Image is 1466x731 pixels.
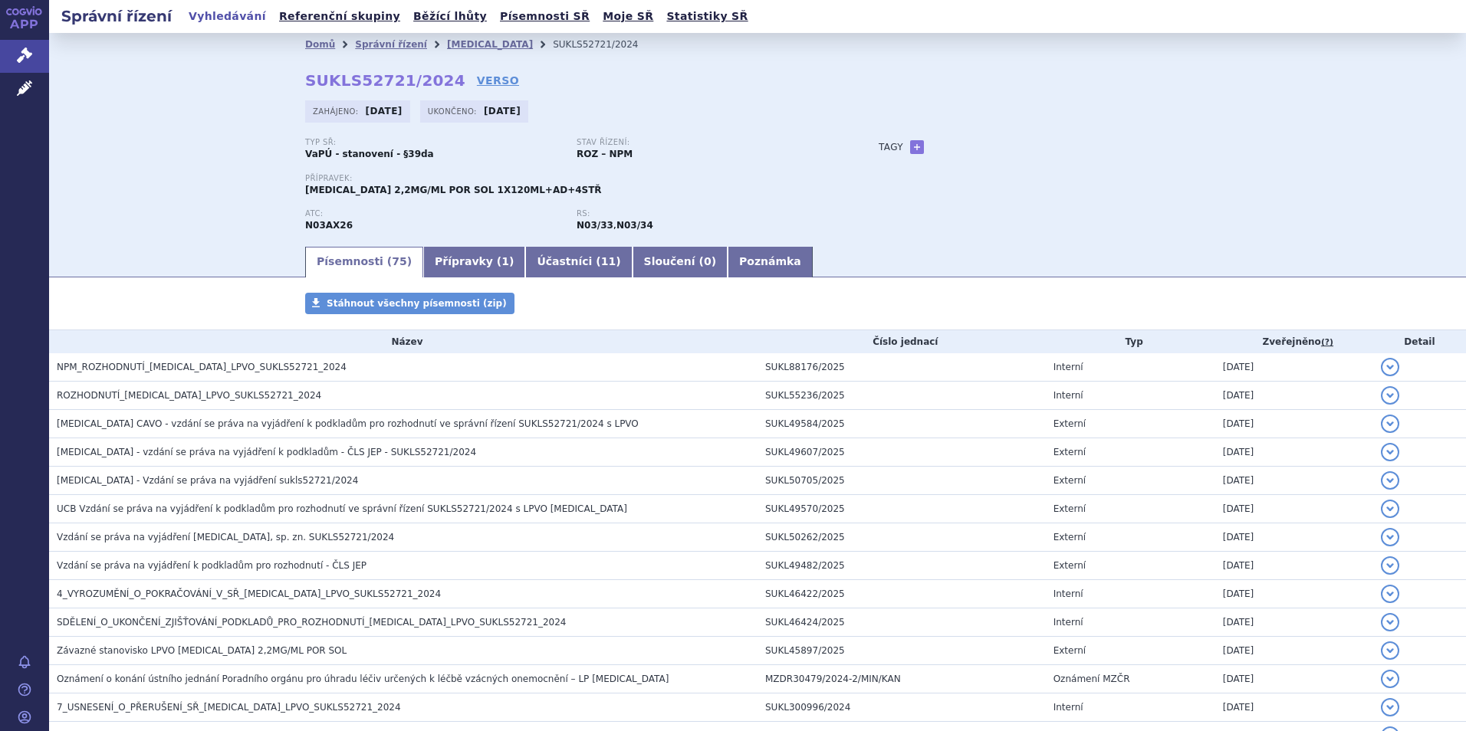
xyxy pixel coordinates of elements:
strong: fenfluramin k přídatné léčbě epileptických záchvatů spojených s Lennoxovým-Gastautovým syndromem [616,220,653,231]
span: Závazné stanovisko LPVO FINTEPLA 2,2MG/ML POR SOL [57,645,347,656]
th: Číslo jednací [758,330,1046,353]
span: Interní [1053,702,1083,713]
p: RS: [577,209,833,218]
span: 4_VYROZUMĚNÍ_O_POKRAČOVÁNÍ_V_SŘ_FINTEPLA_LPVO_SUKLS52721_2024 [57,588,441,599]
strong: ROZ – NPM [577,149,633,159]
button: detail [1381,528,1399,546]
span: Vzdání se práva na vyjádření FINTEPLA, sp. zn. SUKLS52721/2024 [57,532,394,543]
a: Referenční skupiny [274,6,405,27]
a: Správní řízení [355,39,427,50]
span: Externí [1053,560,1086,571]
span: SDĚLENÍ_O_UKONČENÍ_ZJIŠŤOVÁNÍ_PODKLADŮ_PRO_ROZHODNUTÍ_FINTEPLA_LPVO_SUKLS52721_2024 [57,617,566,628]
td: SUKL300996/2024 [758,693,1046,722]
a: Vyhledávání [184,6,271,27]
span: Vzdání se práva na vyjádření k podkladům pro rozhodnutí - ČLS JEP [57,560,366,571]
a: Statistiky SŘ [662,6,752,27]
strong: VaPÚ - stanovení - §39da [305,149,434,159]
p: ATC: [305,209,561,218]
button: detail [1381,386,1399,405]
a: Moje SŘ [598,6,658,27]
span: Externí [1053,475,1086,486]
td: [DATE] [1215,608,1373,637]
span: Ukončeno: [428,105,480,117]
td: [DATE] [1215,382,1373,410]
td: SUKL46424/2025 [758,608,1046,637]
td: SUKL50705/2025 [758,467,1046,495]
td: SUKL55236/2025 [758,382,1046,410]
td: [DATE] [1215,665,1373,693]
a: [MEDICAL_DATA] [447,39,533,50]
button: detail [1381,585,1399,603]
button: detail [1381,415,1399,433]
span: Zahájeno: [313,105,361,117]
span: Oznámení MZČR [1053,674,1130,684]
span: Interní [1053,390,1083,401]
a: Účastníci (11) [525,247,632,277]
td: [DATE] [1215,467,1373,495]
a: Písemnosti (75) [305,247,423,277]
abbr: (?) [1321,337,1333,348]
button: detail [1381,556,1399,575]
a: Domů [305,39,335,50]
strong: fenfluramin [577,220,613,231]
a: Stáhnout všechny písemnosti (zip) [305,293,514,314]
span: FINTEPLA CAVO - vzdání se práva na vyjádření k podkladům pro rozhodnutí ve správní řízení SUKLS52... [57,418,639,429]
span: 7_USNESENÍ_O_PŘERUŠENÍ_SŘ_FINTEPLA_LPVO_SUKLS52721_2024 [57,702,401,713]
td: SUKL50262/2025 [758,523,1046,552]
span: UCB Vzdání se práva na vyjádření k podkladům pro rozhodnutí ve správní řízení SUKLS52721/2024 s L... [57,503,627,514]
button: detail [1381,613,1399,631]
button: detail [1381,471,1399,490]
p: Přípravek: [305,174,848,183]
td: SUKL49570/2025 [758,495,1046,523]
td: [DATE] [1215,637,1373,665]
span: ROZHODNUTÍ_FINTEPLA_LPVO_SUKLS52721_2024 [57,390,321,401]
span: 75 [392,255,406,267]
td: [DATE] [1215,410,1373,438]
td: SUKL45897/2025 [758,637,1046,665]
span: Externí [1053,447,1086,457]
span: Externí [1053,503,1086,514]
th: Zveřejněno [1215,330,1373,353]
strong: FENFLURAMIN [305,220,353,231]
td: MZDR30479/2024-2/MIN/KAN [758,665,1046,693]
td: SUKL46422/2025 [758,580,1046,608]
a: Písemnosti SŘ [495,6,594,27]
span: 11 [601,255,616,267]
span: NPM_ROZHODNUTÍ_FINTEPLA_LPVO_SUKLS52721_2024 [57,362,347,372]
span: [MEDICAL_DATA] 2,2MG/ML POR SOL 1X120ML+AD+4STŘ [305,185,602,195]
button: detail [1381,670,1399,688]
td: [DATE] [1215,552,1373,580]
td: [DATE] [1215,693,1373,722]
li: SUKLS52721/2024 [553,33,658,56]
strong: [DATE] [366,106,403,116]
span: Interní [1053,588,1083,599]
strong: [DATE] [484,106,521,116]
span: Fintepla - vzdání se práva na vyjádření k podkladům - ČLS JEP - SUKLS52721/2024 [57,447,476,457]
a: + [910,140,924,154]
h3: Tagy [879,138,903,156]
a: Poznámka [728,247,813,277]
span: Externí [1053,645,1086,656]
strong: SUKLS52721/2024 [305,71,465,90]
th: Detail [1373,330,1466,353]
button: detail [1381,641,1399,660]
button: detail [1381,443,1399,461]
button: detail [1381,358,1399,376]
span: 0 [704,255,712,267]
a: Běžící lhůty [409,6,491,27]
span: Stáhnout všechny písemnosti (zip) [327,298,507,309]
td: SUKL49584/2025 [758,410,1046,438]
span: Externí [1053,532,1086,543]
span: Interní [1053,617,1083,628]
td: [DATE] [1215,438,1373,467]
button: detail [1381,500,1399,518]
span: FINTEPLA - Vzdání se práva na vyjádření sukls52721/2024 [57,475,358,486]
a: Sloučení (0) [633,247,728,277]
td: SUKL88176/2025 [758,353,1046,382]
td: [DATE] [1215,523,1373,552]
td: SUKL49607/2025 [758,438,1046,467]
div: , [577,209,848,232]
p: Stav řízení: [577,138,833,147]
p: Typ SŘ: [305,138,561,147]
span: Externí [1053,418,1086,429]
